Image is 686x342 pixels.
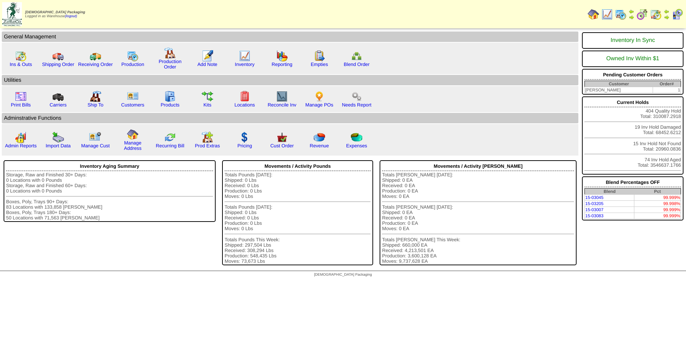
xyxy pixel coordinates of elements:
img: line_graph.gif [239,50,250,62]
td: 99.999% [634,207,681,213]
a: Locations [234,102,255,108]
img: arrowleft.gif [629,9,634,14]
a: Ship To [88,102,103,108]
span: [DEMOGRAPHIC_DATA] Packaging [314,273,372,277]
a: Cust Order [270,143,293,148]
div: Owned Inv Within $1 [584,52,681,66]
img: po.png [314,91,325,102]
img: factory.gif [164,47,176,59]
div: Movements / Activity Pounds [225,162,371,171]
img: invoice2.gif [15,91,27,102]
div: Current Holds [584,98,681,107]
img: truck.gif [52,50,64,62]
span: [DEMOGRAPHIC_DATA] Packaging [25,10,85,14]
img: calendarcustomer.gif [672,9,683,20]
a: Receiving Order [78,62,113,67]
img: calendarinout.gif [15,50,27,62]
img: workflow.png [351,91,362,102]
a: Import Data [46,143,71,148]
img: arrowright.gif [664,14,669,20]
div: 404 Quality Hold Total: 310087.2918 19 Inv Hold Damaged Total: 68452.6212 15 Inv Hold Not Found T... [582,96,683,175]
a: Kits [203,102,211,108]
img: arrowright.gif [629,14,634,20]
th: Customer [585,81,653,87]
img: dollar.gif [239,132,250,143]
td: General Management [2,32,578,42]
td: [PERSON_NAME] [585,87,653,93]
a: Manage POs [305,102,333,108]
img: import.gif [52,132,64,143]
a: Needs Report [342,102,371,108]
a: Shipping Order [42,62,74,67]
td: 99.998% [634,201,681,207]
img: graph2.png [15,132,27,143]
a: Customers [121,102,144,108]
a: Revenue [310,143,329,148]
a: Pricing [238,143,252,148]
img: calendarprod.gif [615,9,626,20]
img: network.png [351,50,362,62]
img: line_graph2.gif [276,91,288,102]
a: 15-03205 [585,201,603,206]
img: home.gif [127,129,138,140]
td: 99.999% [634,213,681,219]
img: cabinet.gif [164,91,176,102]
a: Manage Address [124,140,142,151]
img: workflow.gif [202,91,213,102]
div: Pending Customer Orders [584,70,681,80]
a: Production Order [159,59,182,70]
div: Totals [PERSON_NAME] [DATE]: Shipped: 0 EA Received: 0 EA Production: 0 EA Moves: 0 EA Totals [PE... [382,172,574,264]
div: Movements / Activity [PERSON_NAME] [382,162,574,171]
span: Logged in as Warehouse [25,10,85,18]
img: home.gif [588,9,599,20]
div: Blend Percentages OFF [584,178,681,187]
a: Production [121,62,144,67]
img: calendarprod.gif [127,50,138,62]
div: Storage, Raw and Finished 30+ Days: 0 Locations with 0 Pounds Storage, Raw and Finished 60+ Days:... [6,172,213,220]
img: pie_chart2.png [351,132,362,143]
th: Blend [585,189,634,195]
td: 99.999% [634,195,681,201]
a: Prod Extras [195,143,220,148]
th: Order# [653,81,681,87]
img: managecust.png [89,132,102,143]
img: graph.gif [276,50,288,62]
a: Recurring Bill [156,143,184,148]
a: Carriers [50,102,66,108]
td: 1 [653,87,681,93]
a: Add Note [197,62,217,67]
img: customers.gif [127,91,138,102]
td: Utilities [2,75,578,85]
img: calendarinout.gif [650,9,662,20]
div: Inventory Aging Summary [6,162,213,171]
a: Ins & Outs [10,62,32,67]
a: Admin Reports [5,143,37,148]
img: orders.gif [202,50,213,62]
img: factory2.gif [90,91,101,102]
div: Totals Pounds [DATE]: Shipped: 0 Lbs Received: 0 Lbs Production: 0 Lbs Moves: 0 Lbs Totals Pounds... [225,172,371,264]
img: locations.gif [239,91,250,102]
img: workorder.gif [314,50,325,62]
a: 15-03083 [585,213,603,218]
div: Inventory In Sync [584,34,681,47]
img: arrowleft.gif [664,9,669,14]
a: (logout) [65,14,77,18]
a: Inventory [235,62,255,67]
img: line_graph.gif [601,9,613,20]
a: Print Bills [11,102,31,108]
img: cust_order.png [276,132,288,143]
th: Pct [634,189,681,195]
img: calendarblend.gif [636,9,648,20]
img: pie_chart.png [314,132,325,143]
a: Products [161,102,180,108]
img: prodextras.gif [202,132,213,143]
a: Reconcile Inv [268,102,296,108]
a: Empties [311,62,328,67]
a: Expenses [346,143,367,148]
img: zoroco-logo-small.webp [2,2,22,26]
a: Manage Cust [81,143,109,148]
img: truck2.gif [90,50,101,62]
td: Adminstrative Functions [2,113,578,123]
a: 15-03007 [585,207,603,212]
img: reconcile.gif [164,132,176,143]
